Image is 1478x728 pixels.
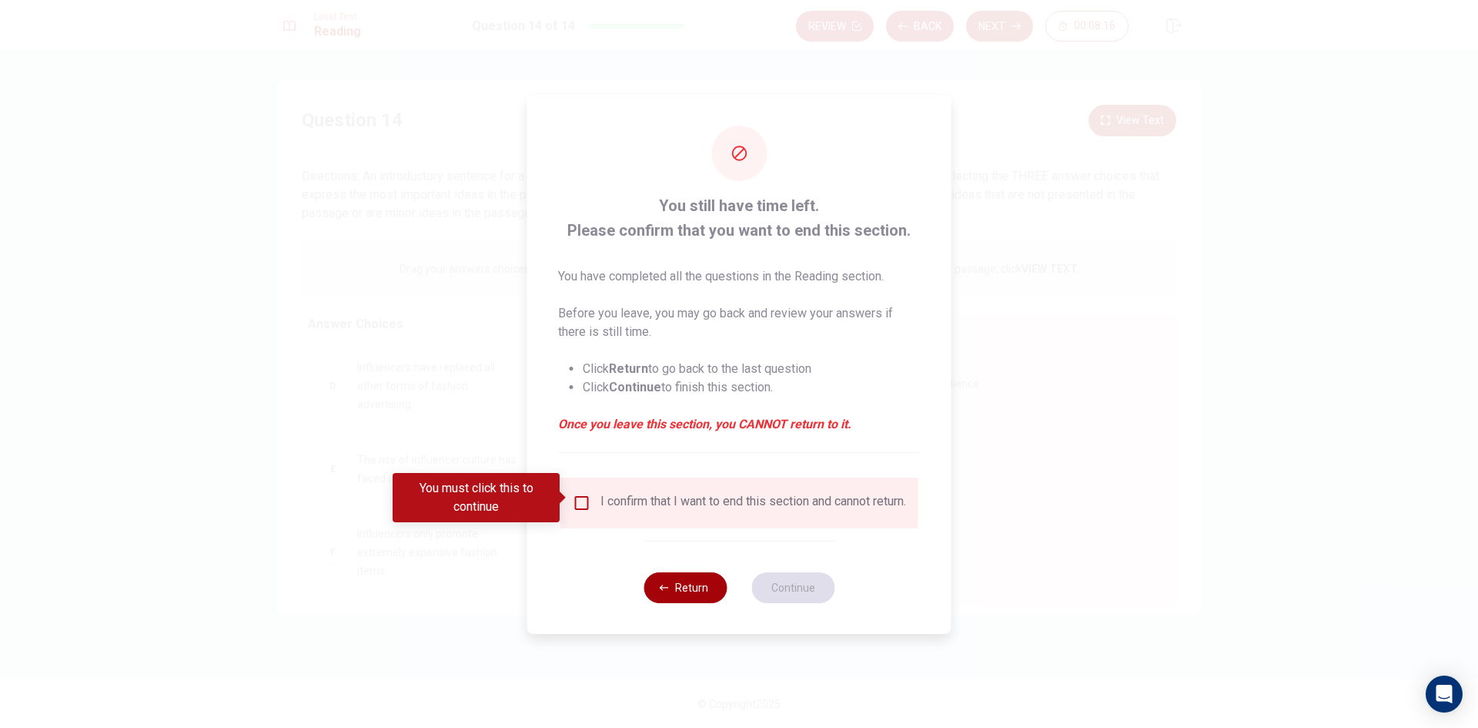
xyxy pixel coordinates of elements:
p: Before you leave, you may go back and review your answers if there is still time. [558,304,921,341]
div: I confirm that I want to end this section and cannot return. [600,494,906,512]
button: Continue [751,572,834,603]
li: Click to go back to the last question [583,360,921,378]
div: You must click this to continue [393,473,560,522]
span: You still have time left. Please confirm that you want to end this section. [558,193,921,243]
li: Click to finish this section. [583,378,921,397]
div: Open Intercom Messenger [1426,676,1463,713]
p: You have completed all the questions in the Reading section. [558,267,921,286]
strong: Return [609,361,648,376]
span: You must click this to continue [573,494,591,512]
strong: Continue [609,380,661,394]
button: Return [644,572,727,603]
em: Once you leave this section, you CANNOT return to it. [558,415,921,434]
